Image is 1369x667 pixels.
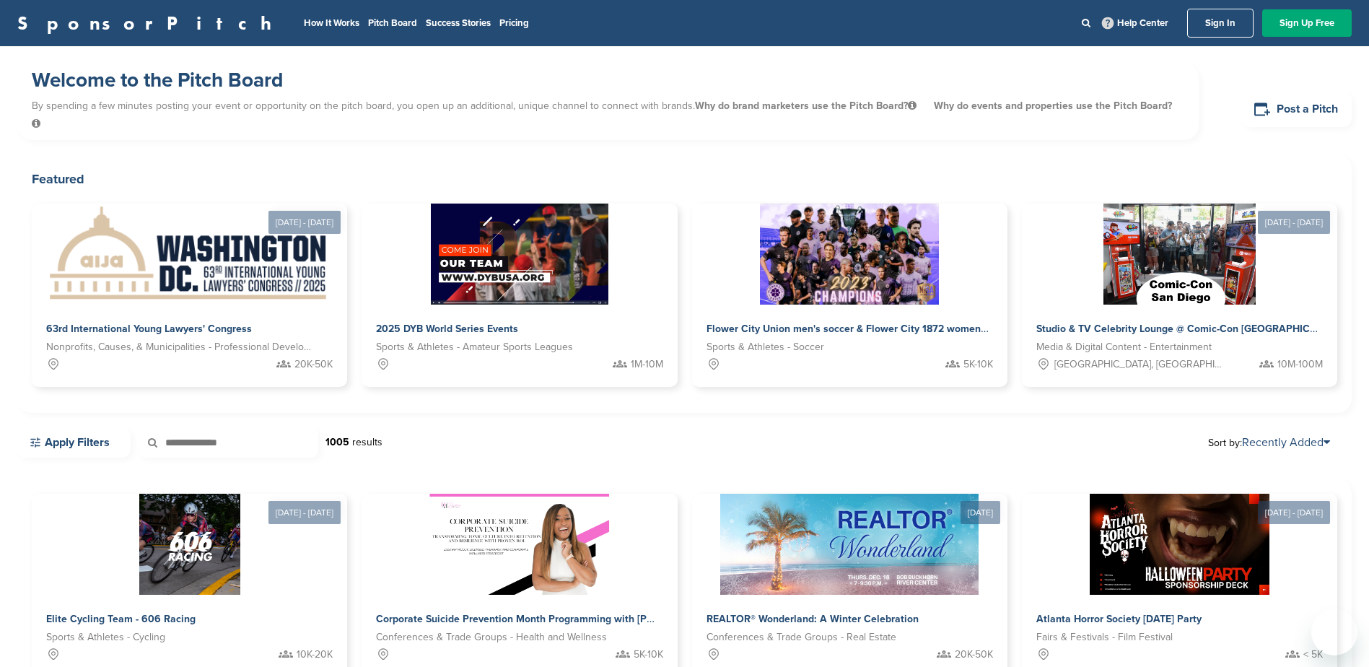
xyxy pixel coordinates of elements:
[1090,494,1269,595] img: Sponsorpitch &
[46,323,252,335] span: 63rd International Young Lawyers' Congress
[1208,437,1330,448] span: Sort by:
[692,204,1007,387] a: Sponsorpitch & Flower City Union men's soccer & Flower City 1872 women's soccer Sports & Athletes...
[1054,357,1223,372] span: [GEOGRAPHIC_DATA], [GEOGRAPHIC_DATA]
[268,501,341,524] div: [DATE] - [DATE]
[1022,180,1337,387] a: [DATE] - [DATE] Sponsorpitch & Studio & TV Celebrity Lounge @ Comic-Con [GEOGRAPHIC_DATA]. Over 3...
[294,357,333,372] span: 20K-50K
[1262,9,1352,37] a: Sign Up Free
[1303,647,1323,663] span: < 5K
[1036,613,1202,625] span: Atlanta Horror Society [DATE] Party
[634,647,663,663] span: 5K-10K
[720,494,979,595] img: Sponsorpitch &
[17,427,131,458] a: Apply Filters
[1258,211,1330,234] div: [DATE] - [DATE]
[376,629,607,645] span: Conferences & Trade Groups - Health and Wellness
[32,93,1184,136] p: By spending a few minutes posting your event or opportunity on the pitch board, you open up an ad...
[32,67,1184,93] h1: Welcome to the Pitch Board
[955,647,993,663] span: 20K-50K
[46,204,333,305] img: Sponsorpitch &
[1036,629,1173,645] span: Fairs & Festivals - Film Festival
[376,323,518,335] span: 2025 DYB World Series Events
[362,204,677,387] a: Sponsorpitch & 2025 DYB World Series Events Sports & Athletes - Amateur Sports Leagues 1M-10M
[1242,435,1330,450] a: Recently Added
[139,494,240,595] img: Sponsorpitch &
[376,339,573,355] span: Sports & Athletes - Amateur Sports Leagues
[1187,9,1254,38] a: Sign In
[376,613,717,625] span: Corporate Suicide Prevention Month Programming with [PERSON_NAME]
[707,323,1021,335] span: Flower City Union men's soccer & Flower City 1872 women's soccer
[1277,357,1323,372] span: 10M-100M
[426,17,491,29] a: Success Stories
[268,211,341,234] div: [DATE] - [DATE]
[1099,14,1171,32] a: Help Center
[431,204,609,305] img: Sponsorpitch &
[707,613,919,625] span: REALTOR® Wonderland: A Winter Celebration
[429,494,609,595] img: Sponsorpitch &
[17,14,281,32] a: SponsorPitch
[1258,501,1330,524] div: [DATE] - [DATE]
[46,339,311,355] span: Nonprofits, Causes, & Municipalities - Professional Development
[760,204,940,305] img: Sponsorpitch &
[631,357,663,372] span: 1M-10M
[304,17,359,29] a: How It Works
[368,17,417,29] a: Pitch Board
[352,436,382,448] span: results
[1242,92,1352,127] a: Post a Pitch
[961,501,1000,524] div: [DATE]
[963,357,993,372] span: 5K-10K
[499,17,529,29] a: Pricing
[707,339,824,355] span: Sports & Athletes - Soccer
[1103,204,1255,305] img: Sponsorpitch &
[325,436,349,448] strong: 1005
[297,647,333,663] span: 10K-20K
[32,180,347,387] a: [DATE] - [DATE] Sponsorpitch & 63rd International Young Lawyers' Congress Nonprofits, Causes, & M...
[1311,609,1357,655] iframe: Button to launch messaging window
[1036,339,1212,355] span: Media & Digital Content - Entertainment
[707,629,896,645] span: Conferences & Trade Groups - Real Estate
[46,613,196,625] span: Elite Cycling Team - 606 Racing
[32,169,1337,189] h2: Featured
[695,100,919,112] span: Why do brand marketers use the Pitch Board?
[46,629,165,645] span: Sports & Athletes - Cycling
